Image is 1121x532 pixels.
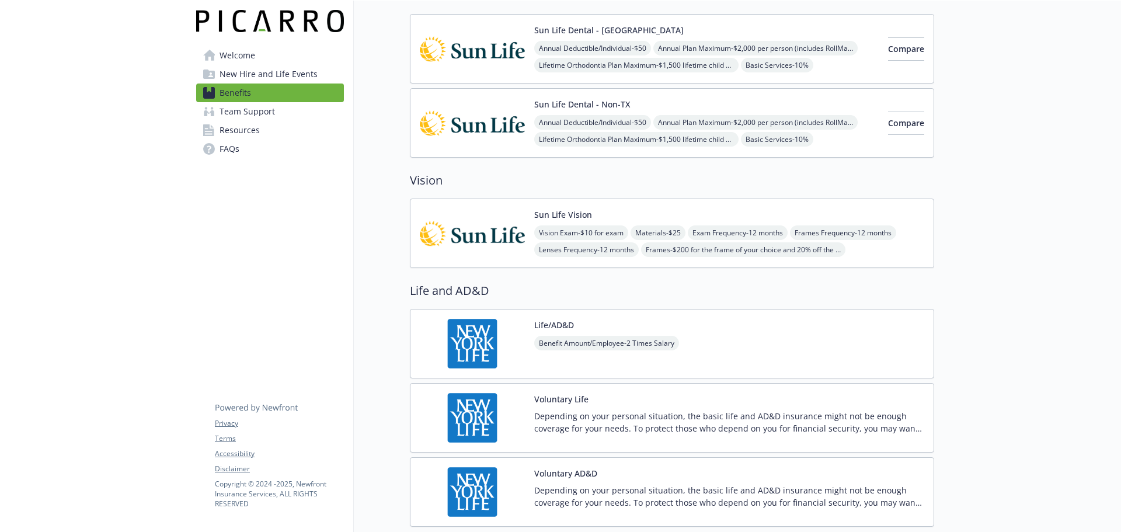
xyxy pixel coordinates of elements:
span: Lifetime Orthodontia Plan Maximum - $1,500 lifetime child and adult [534,132,739,147]
button: Voluntary Life [534,393,589,405]
span: Annual Plan Maximum - $2,000 per person (includes RollMax) [653,41,858,55]
img: Sun Life Financial carrier logo [420,98,525,148]
h2: Vision [410,172,934,189]
img: New York Life Insurance Company carrier logo [420,319,525,368]
a: New Hire and Life Events [196,65,344,84]
button: Sun Life Dental - Non-TX [534,98,630,110]
p: Depending on your personal situation, the basic life and AD&D insurance might not be enough cover... [534,410,924,434]
a: Team Support [196,102,344,121]
span: Compare [888,43,924,54]
button: Compare [888,37,924,61]
span: Lenses Frequency - 12 months [534,242,639,257]
span: Frames Frequency - 12 months [790,225,896,240]
span: Welcome [220,46,255,65]
span: New Hire and Life Events [220,65,318,84]
button: Sun Life Vision [534,208,592,221]
a: FAQs [196,140,344,158]
span: Benefit Amount/Employee - 2 Times Salary [534,336,679,350]
span: Basic Services - 10% [741,58,813,72]
span: Frames - $200 for the frame of your choice and 20% off the amount over your allowance, $110 allow... [641,242,845,257]
span: Benefits [220,84,251,102]
p: Depending on your personal situation, the basic life and AD&D insurance might not be enough cover... [534,484,924,509]
button: Sun Life Dental - [GEOGRAPHIC_DATA] [534,24,684,36]
img: Sun Life Financial carrier logo [420,24,525,74]
span: Annual Plan Maximum - $2,000 per person (includes RollMax) [653,115,858,130]
span: Basic Services - 10% [741,132,813,147]
span: Team Support [220,102,275,121]
span: FAQs [220,140,239,158]
a: Privacy [215,418,343,429]
img: New York Life Insurance Company carrier logo [420,393,525,443]
a: Welcome [196,46,344,65]
a: Disclaimer [215,464,343,474]
button: Life/AD&D [534,319,574,331]
a: Terms [215,433,343,444]
span: Materials - $25 [631,225,685,240]
img: New York Life Insurance Company carrier logo [420,467,525,517]
a: Resources [196,121,344,140]
p: Copyright © 2024 - 2025 , Newfront Insurance Services, ALL RIGHTS RESERVED [215,479,343,509]
span: Lifetime Orthodontia Plan Maximum - $1,500 lifetime child and adult [534,58,739,72]
span: Exam Frequency - 12 months [688,225,788,240]
span: Annual Deductible/Individual - $50 [534,115,651,130]
a: Benefits [196,84,344,102]
button: Compare [888,112,924,135]
button: Voluntary AD&D [534,467,597,479]
span: Vision Exam - $10 for exam [534,225,628,240]
span: Compare [888,117,924,128]
span: Resources [220,121,260,140]
span: Annual Deductible/Individual - $50 [534,41,651,55]
a: Accessibility [215,448,343,459]
h2: Life and AD&D [410,282,934,300]
img: Sun Life Financial carrier logo [420,208,525,258]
